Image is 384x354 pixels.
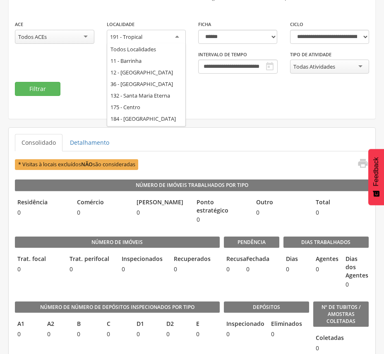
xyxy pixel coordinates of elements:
legend: Recusa [224,255,240,264]
legend: Dias dos Agentes [343,255,369,280]
label: Tipo de Atividade [290,51,331,58]
legend: D1 [134,320,160,329]
div: 184 - [GEOGRAPHIC_DATA] [107,113,185,124]
div: 11 - Barrinha [107,55,185,67]
legend: Eliminados [269,320,309,329]
span: 0 [164,330,190,338]
span: 0 [15,265,63,273]
div: 36 - [GEOGRAPHIC_DATA] [107,78,185,90]
div: Todos ACEs [18,33,47,41]
a: Detalhamento [63,134,116,151]
span: 0 [224,265,240,273]
span: 0 [313,208,369,217]
legend: Número de Número de Depósitos Inspecionados por Tipo [15,301,220,313]
span: 0 [171,265,219,273]
a:  [352,158,369,171]
span: 0 [119,265,167,273]
span: 0 [194,330,219,338]
span: 0 [313,344,318,352]
legend: Coletadas [313,334,318,343]
legend: Agentes [313,255,339,264]
span: 0 [15,330,41,338]
legend: A2 [45,320,70,329]
span: 0 [244,265,259,273]
span: 0 [74,330,100,338]
i:  [265,62,275,72]
div: 185 - Biela [107,124,185,136]
span: 0 [224,330,264,338]
div: 191 - Tropical [110,33,142,41]
legend: Pendência [224,237,279,248]
legend: Total [313,198,369,208]
span: 0 [45,330,70,338]
span: 0 [254,208,309,217]
span: 0 [269,330,309,338]
div: Todos Localidades [107,43,185,55]
legend: Residência [15,198,70,208]
label: Localidade [107,21,134,28]
span: 0 [313,265,339,273]
label: Ficha [198,21,211,28]
span: 0 [283,265,309,273]
button: Feedback - Mostrar pesquisa [368,149,384,205]
legend: Trat. perifocal [67,255,115,264]
span: Feedback [372,157,380,186]
legend: Número de Imóveis Trabalhados por Tipo [15,179,369,191]
legend: Dias [283,255,309,264]
span: 0 [104,330,130,338]
legend: Dias Trabalhados [283,237,369,248]
a: Consolidado [15,134,62,151]
i:  [357,158,369,169]
span: 0 [134,208,190,217]
legend: Fechada [244,255,259,264]
div: 132 - Santa Maria Eterna [107,90,185,101]
legend: Número de imóveis [15,237,220,248]
legend: [PERSON_NAME] [134,198,190,208]
legend: C [104,320,130,329]
legend: Depósitos [224,301,309,313]
span: 0 [194,215,250,224]
span: * Visitas à locais excluídos são consideradas [15,159,138,170]
legend: Inspecionados [119,255,167,264]
legend: Recuperados [171,255,219,264]
span: 0 [67,265,115,273]
legend: Comércio [74,198,130,208]
span: 0 [74,208,130,217]
button: Filtrar [15,82,60,96]
legend: Inspecionado [224,320,264,329]
b: NÃO [81,161,93,168]
div: 12 - [GEOGRAPHIC_DATA] [107,67,185,78]
legend: Nº de Tubitos / Amostras coletadas [313,301,369,327]
span: 0 [15,208,70,217]
legend: B [74,320,100,329]
div: Todas Atividades [293,63,335,70]
label: Intervalo de Tempo [198,51,247,58]
legend: E [194,320,219,329]
legend: Outro [254,198,309,208]
legend: A1 [15,320,41,329]
span: 0 [134,330,160,338]
label: Ciclo [290,21,303,28]
span: 0 [343,280,369,289]
legend: Ponto estratégico [194,198,250,215]
div: 175 - Centro [107,101,185,113]
legend: Trat. focal [15,255,63,264]
label: ACE [15,21,23,28]
legend: D2 [164,320,190,329]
